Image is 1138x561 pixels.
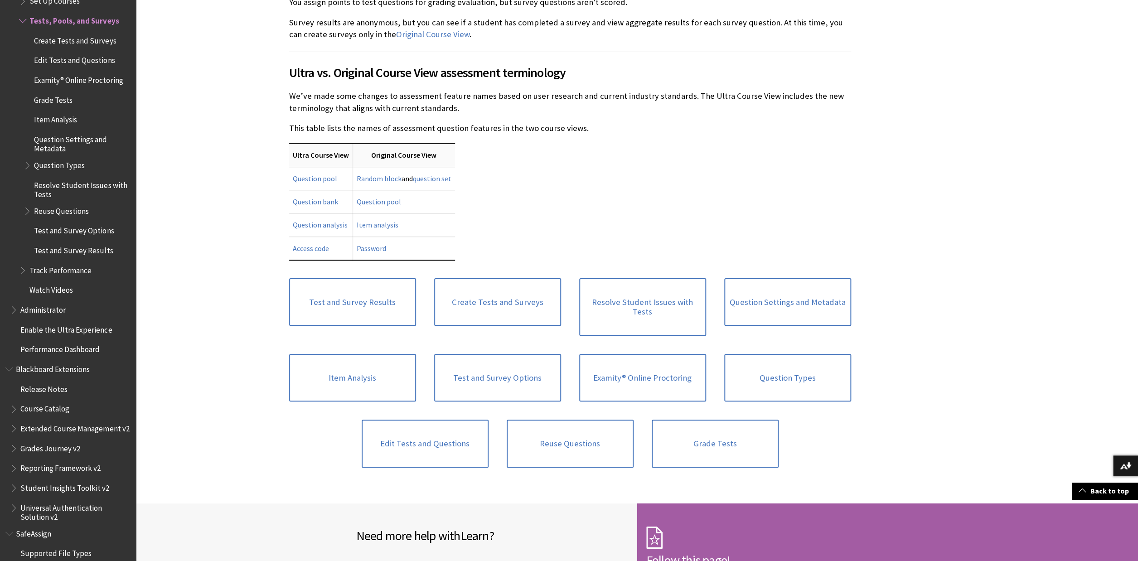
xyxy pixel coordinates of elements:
[20,401,69,414] span: Course Catalog
[20,500,130,522] span: Universal Authentication Solution v2
[396,29,470,40] a: Original Course View
[289,63,851,82] span: Ultra vs. Original Course View assessment terminology
[34,53,115,65] span: Edit Tests and Questions
[34,73,123,85] span: Examity® Online Proctoring
[434,354,561,402] a: Test and Survey Options
[293,174,337,184] a: Question pool
[579,278,706,336] a: Resolve Student Issues with Tests
[5,362,131,522] nav: Book outline for Blackboard Extensions
[20,546,92,558] span: Supported File Types
[434,278,561,326] a: Create Tests and Surveys
[34,223,114,236] span: Test and Survey Options
[34,178,130,199] span: Resolve Student Issues with Tests
[34,158,85,170] span: Question Types
[289,90,851,114] p: We’ve made some changes to assessment feature names based on user research and current industry s...
[357,244,386,253] a: Password
[460,527,489,544] span: Learn
[16,526,51,538] span: SafeAssign
[357,174,402,184] a: Random block
[20,461,101,473] span: Reporting Framework v2
[16,362,90,374] span: Blackboard Extensions
[289,143,353,167] th: Ultra Course View
[34,112,77,125] span: Item Analysis
[20,342,100,354] span: Performance Dashboard
[353,143,455,167] th: Original Course View
[20,421,129,433] span: Extended Course Management v2
[20,382,68,394] span: Release Notes
[362,420,489,468] a: Edit Tests and Questions
[356,526,628,545] h2: Need more help with ?
[413,174,451,184] a: question set
[34,243,113,255] span: Test and Survey Results
[579,354,706,402] a: Examity® Online Proctoring
[507,420,634,468] a: Reuse Questions
[20,480,109,493] span: Student Insights Toolkit v2
[353,167,455,190] td: and
[357,220,398,230] a: Item analysis
[34,92,73,105] span: Grade Tests
[34,132,130,153] span: Question Settings and Metadata
[20,322,112,334] span: Enable the Ultra Experience
[357,197,401,207] a: Question pool
[20,302,66,314] span: Administrator
[652,420,779,468] a: Grade Tests
[289,122,851,134] p: This table lists the names of assessment question features in the two course views.
[29,13,119,25] span: Tests, Pools, and Surveys
[29,283,73,295] span: Watch Videos
[724,354,851,402] a: Question Types
[646,526,663,549] img: Subscription Icon
[34,203,89,216] span: Reuse Questions
[289,17,851,40] p: Survey results are anonymous, but you can see if a student has completed a survey and view aggreg...
[293,244,329,253] a: Access code
[293,197,338,207] a: Question bank
[1072,483,1138,499] a: Back to top
[20,441,80,453] span: Grades Journey v2
[289,278,416,326] a: Test and Survey Results
[29,263,92,275] span: Track Performance
[293,220,348,230] a: Question analysis
[724,278,851,326] a: Question Settings and Metadata
[289,354,416,402] a: Item Analysis
[34,33,116,45] span: Create Tests and Surveys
